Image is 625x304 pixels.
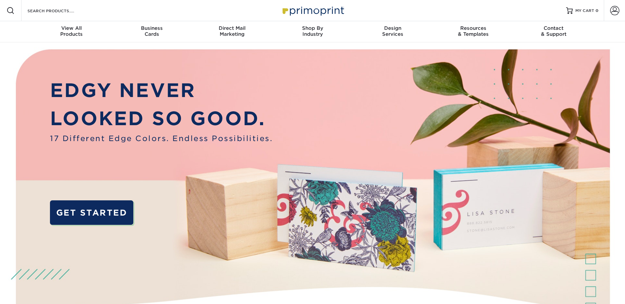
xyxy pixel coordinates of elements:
[31,25,112,31] span: View All
[433,25,513,31] span: Resources
[50,76,273,105] p: EDGY NEVER
[272,21,353,42] a: Shop ByIndustry
[272,25,353,31] span: Shop By
[50,200,133,225] a: GET STARTED
[27,7,91,15] input: SEARCH PRODUCTS.....
[280,3,346,18] img: Primoprint
[50,133,273,144] span: 17 Different Edge Colors. Endless Possibilities.
[353,25,433,31] span: Design
[575,8,594,14] span: MY CART
[192,21,272,42] a: Direct MailMarketing
[596,8,599,13] span: 0
[112,25,192,37] div: Cards
[513,25,594,31] span: Contact
[433,21,513,42] a: Resources& Templates
[192,25,272,37] div: Marketing
[192,25,272,31] span: Direct Mail
[50,105,273,133] p: LOOKED SO GOOD.
[112,25,192,31] span: Business
[353,25,433,37] div: Services
[513,25,594,37] div: & Support
[353,21,433,42] a: DesignServices
[272,25,353,37] div: Industry
[513,21,594,42] a: Contact& Support
[31,25,112,37] div: Products
[433,25,513,37] div: & Templates
[112,21,192,42] a: BusinessCards
[31,21,112,42] a: View AllProducts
